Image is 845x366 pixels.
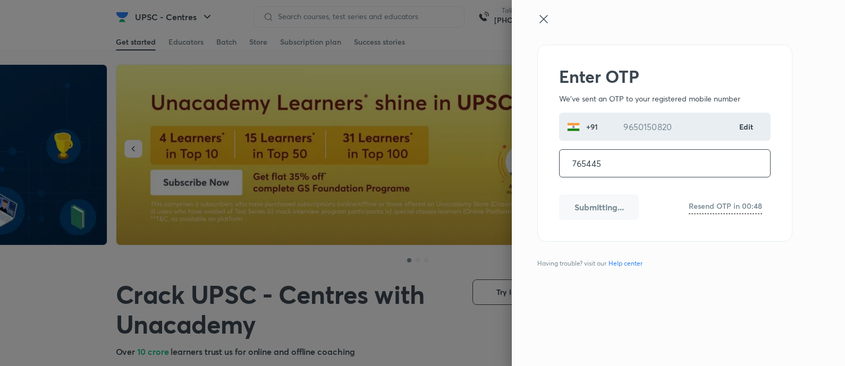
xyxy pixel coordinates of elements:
p: We've sent an OTP to your registered mobile number [559,93,771,104]
a: Help center [606,259,645,268]
span: Having trouble? visit our [537,259,647,268]
button: Submitting... [559,194,639,220]
img: India [567,121,580,133]
h2: Enter OTP [559,66,771,87]
h6: Resend OTP in 00:48 [689,200,762,211]
input: One time password [560,150,770,177]
p: +91 [580,121,602,132]
a: Edit [739,121,754,132]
